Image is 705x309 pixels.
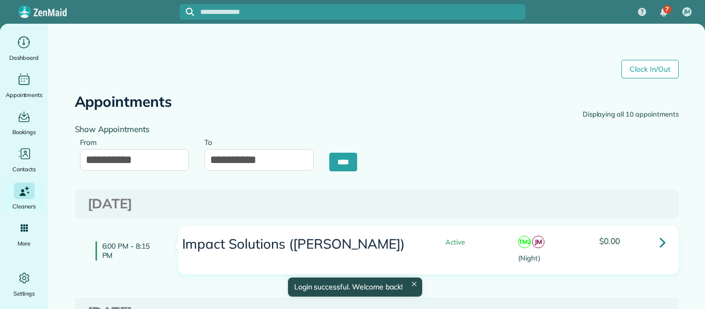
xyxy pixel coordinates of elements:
a: Dashboard [4,34,44,63]
button: Focus search [180,8,194,16]
span: JM [684,8,691,16]
h4: 6:00 PM - 8:15 PM [95,241,163,260]
span: Active [437,239,465,246]
h2: Appointments [75,94,172,110]
div: Login successful. Welcome back! [287,278,422,297]
span: (Night) [518,254,540,262]
label: To [204,132,217,151]
span: TM2 [518,236,531,248]
a: Cleaners [4,183,44,212]
span: Contacts [12,164,36,174]
a: Appointments [4,71,44,100]
svg: Focus search [186,8,194,16]
span: Appointments [6,90,43,100]
a: Clock In/Out [621,60,679,78]
div: 7 unread notifications [653,1,675,24]
h4: Show Appointments [75,125,369,134]
span: Cleaners [12,201,36,212]
label: From [80,132,102,151]
span: 7 [665,5,669,13]
a: Settings [4,270,44,299]
a: Bookings [4,108,44,137]
span: Dashboard [9,53,39,63]
span: More [18,238,30,249]
a: Contacts [4,145,44,174]
h3: Impact Solutions ([PERSON_NAME]) [181,237,409,252]
span: Bookings [12,127,36,137]
div: Displaying all 10 appointments [583,109,679,120]
span: Settings [13,288,35,299]
h3: [DATE] [88,197,666,212]
span: JM [532,236,544,248]
span: $0.00 [599,237,620,246]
